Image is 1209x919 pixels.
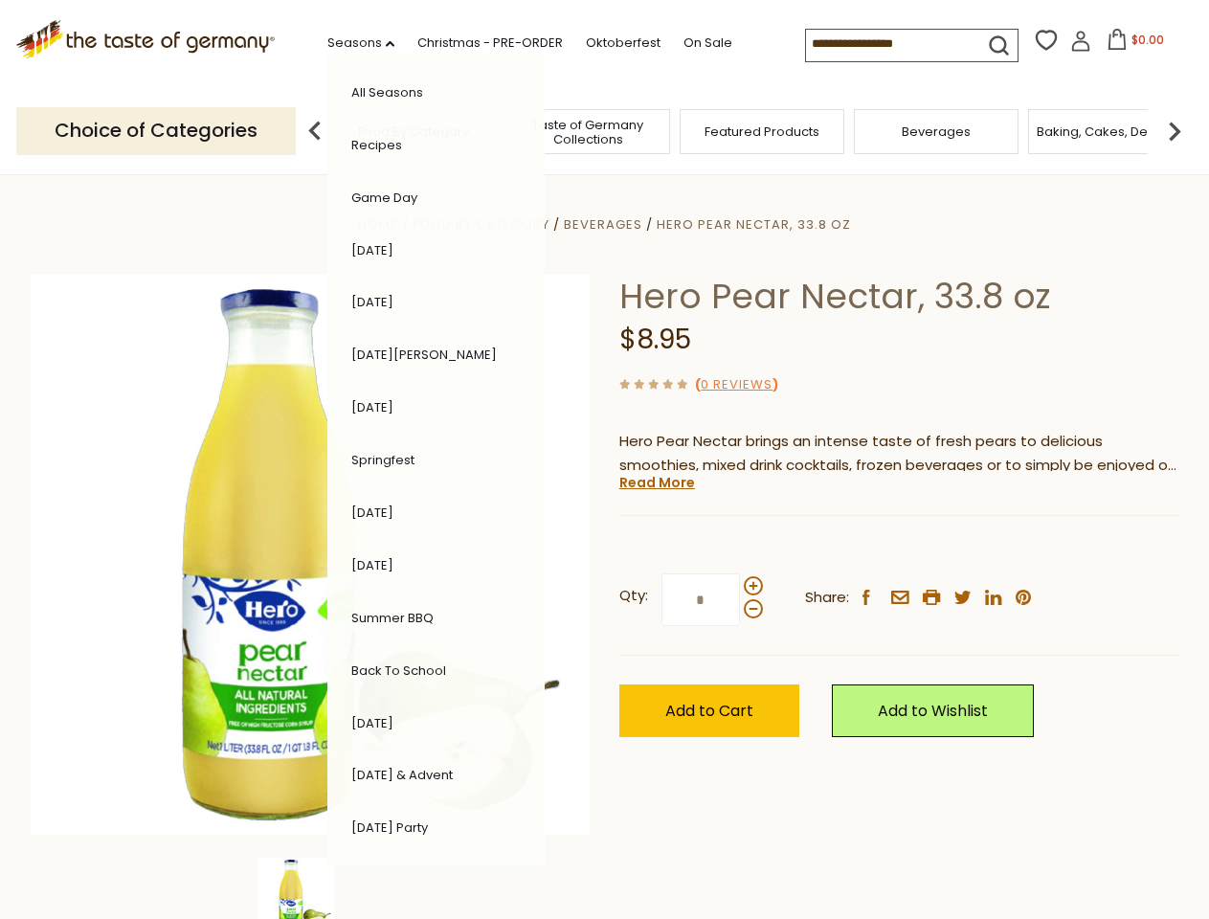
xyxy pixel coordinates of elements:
a: Taste of Germany Collections [511,118,664,146]
strong: Qty: [619,584,648,608]
img: next arrow [1155,112,1194,150]
a: Beverages [902,124,971,139]
a: Summer BBQ [351,609,434,627]
h1: Hero Pear Nectar, 33.8 oz [619,275,1179,318]
a: 0 Reviews [701,375,772,395]
a: Beverages [564,215,642,234]
a: [DATE] [351,241,393,259]
p: Hero Pear Nectar brings an intense taste of fresh pears to delicious smoothies, mixed drink cockt... [619,430,1179,478]
a: [DATE][PERSON_NAME] [351,346,497,364]
a: [DATE] [351,504,393,522]
a: On Sale [683,33,732,54]
a: [DATE] Party [351,818,428,837]
a: [DATE] [351,556,393,574]
a: Back to School [351,661,446,680]
a: Baking, Cakes, Desserts [1037,124,1185,139]
a: Featured Products [705,124,819,139]
button: $0.00 [1095,29,1176,57]
button: Add to Cart [619,684,799,737]
span: ( ) [695,375,778,393]
a: Springfest [351,451,414,469]
a: Read More [619,473,695,492]
a: Oktoberfest [586,33,660,54]
img: previous arrow [296,112,334,150]
a: Hero Pear Nectar, 33.8 oz [657,215,851,234]
a: [DATE] & Advent [351,766,453,784]
p: Choice of Categories [16,107,296,154]
a: Christmas - PRE-ORDER [417,33,563,54]
span: Add to Cart [665,700,753,722]
a: Add to Wishlist [832,684,1034,737]
a: Recipes [351,136,402,154]
a: Seasons [327,33,394,54]
span: $0.00 [1131,32,1164,48]
span: $8.95 [619,321,691,358]
a: [DATE] [351,293,393,311]
a: [DATE] [351,398,393,416]
input: Qty: [661,573,740,626]
img: Hero Pear Nectar, 33.8 oz [31,275,591,835]
a: All Seasons [351,83,423,101]
span: Share: [805,586,849,610]
a: Game Day [351,189,417,207]
a: [DATE] [351,714,393,732]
